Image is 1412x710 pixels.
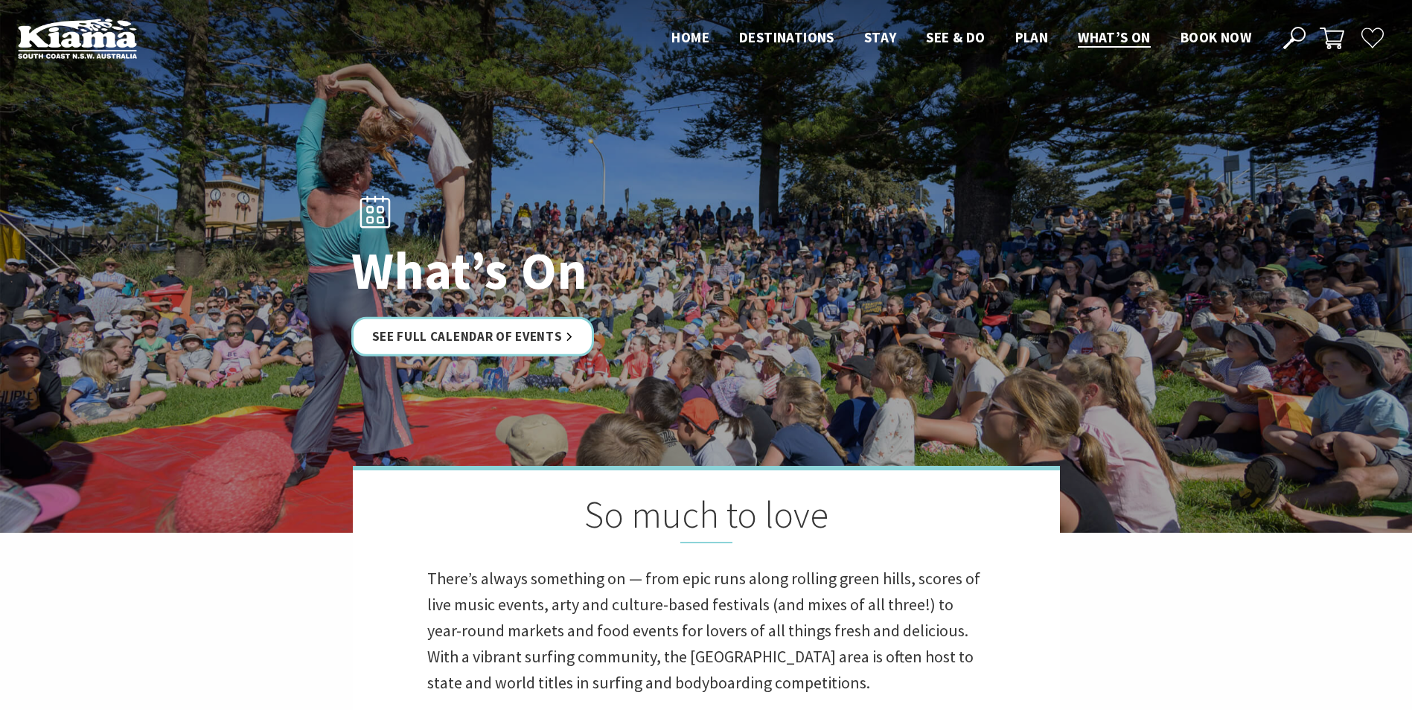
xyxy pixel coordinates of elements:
img: Kiama Logo [18,18,137,59]
h1: What’s On [351,242,772,299]
span: Stay [864,28,897,46]
span: Home [671,28,709,46]
p: There’s always something on — from epic runs along rolling green hills, scores of live music even... [427,566,985,697]
span: See & Do [926,28,985,46]
span: Book now [1181,28,1251,46]
span: Plan [1015,28,1049,46]
span: Destinations [739,28,834,46]
nav: Main Menu [657,26,1266,51]
h2: So much to love [427,493,985,543]
span: What’s On [1078,28,1151,46]
a: See Full Calendar of Events [351,317,595,356]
